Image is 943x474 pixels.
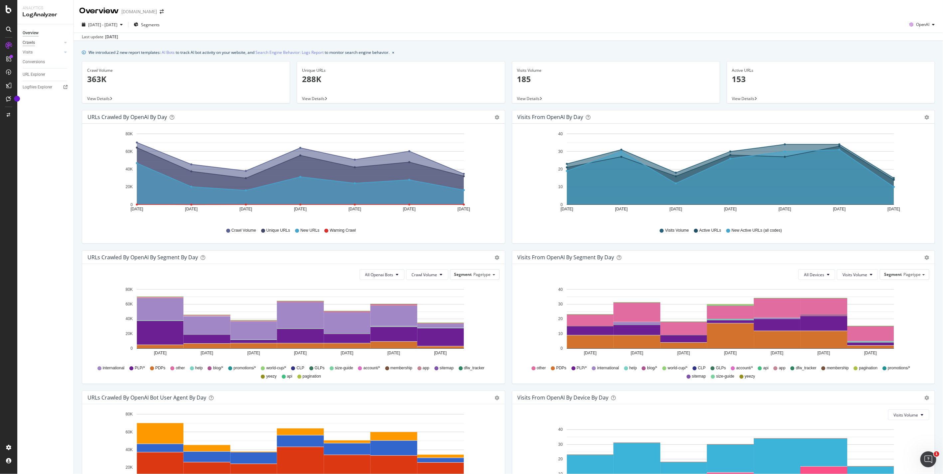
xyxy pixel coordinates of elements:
div: Overview [23,30,39,37]
text: [DATE] [864,351,877,355]
text: [DATE] [887,207,900,211]
div: gear [495,396,500,400]
span: Pagetype [903,272,921,277]
text: 80K [126,287,133,292]
text: 0 [130,346,133,351]
span: CLP [698,365,706,371]
a: Conversions [23,59,69,65]
span: blog/* [647,365,658,371]
text: 40K [126,447,133,452]
div: Visits From OpenAI By Device By Day [518,394,609,401]
text: 20K [126,331,133,336]
text: [DATE] [349,207,361,211]
text: 0 [130,202,133,207]
text: 10 [558,185,563,189]
div: Crawl Volume [87,67,285,73]
text: [DATE] [771,351,783,355]
div: gear [925,115,929,120]
div: gear [495,255,500,260]
text: 30 [558,302,563,306]
span: size-guide [335,365,353,371]
text: [DATE] [185,207,198,211]
div: URLs Crawled by OpenAI by day [87,114,167,120]
text: 30 [558,442,563,447]
span: dfw_tracker [464,365,485,371]
span: app [779,365,786,371]
div: URLs Crawled by OpenAI bot User Agent By Day [87,394,206,401]
text: 40 [558,287,563,292]
svg: A chart. [87,285,497,362]
span: View Details [732,96,755,101]
iframe: Intercom live chat [920,451,936,467]
text: [DATE] [458,207,470,211]
div: gear [495,115,500,120]
text: [DATE] [294,207,307,211]
div: gear [925,396,929,400]
button: OpenAI [907,19,938,30]
span: international [597,365,619,371]
div: URLs Crawled by OpenAI By Segment By Day [87,254,198,261]
text: [DATE] [670,207,682,211]
span: Warning Crawl [330,228,356,233]
text: 80K [126,132,133,136]
span: membership [827,365,849,371]
span: membership [391,365,412,371]
button: All Openai Bots [360,269,404,280]
button: Visits Volume [837,269,878,280]
text: [DATE] [615,207,628,211]
span: size-guide [716,374,734,379]
div: gear [925,255,929,260]
span: other [537,365,546,371]
text: 20K [126,465,133,470]
span: yeezy [745,374,755,379]
span: OpenAI [916,22,930,27]
div: Visits from OpenAI By Segment By Day [518,254,614,261]
text: 40 [558,427,563,432]
div: Visits [23,49,33,56]
div: Unique URLs [302,67,500,73]
svg: A chart. [87,129,497,221]
span: Segments [141,22,160,28]
text: [DATE] [247,351,260,355]
div: LogAnalyzer [23,11,68,19]
span: api [287,374,292,379]
span: PLP/* [135,365,145,371]
div: [DATE] [105,34,118,40]
span: GLPs [315,365,325,371]
text: [DATE] [584,351,596,355]
a: Visits [23,49,62,56]
a: Overview [23,30,69,37]
text: [DATE] [833,207,846,211]
div: Visits from OpenAI by day [518,114,583,120]
span: promotions/* [888,365,910,371]
a: Logfiles Explorer [23,84,69,91]
text: 60K [126,149,133,154]
span: Pagetype [474,272,491,277]
span: Segment [454,272,472,277]
p: 363K [87,73,285,85]
a: Search Engine Behavior: Logs Report [255,49,324,56]
text: 0 [560,346,563,351]
text: [DATE] [131,207,143,211]
span: View Details [517,96,540,101]
span: Visits Volume [843,272,867,278]
span: yeezy [266,374,276,379]
text: [DATE] [724,351,737,355]
span: promotions/* [234,365,256,371]
text: [DATE] [239,207,252,211]
div: arrow-right-arrow-left [160,9,164,14]
button: Segments [131,19,162,30]
span: app [423,365,429,371]
span: account/* [736,365,753,371]
div: Overview [79,5,119,17]
span: [DATE] - [DATE] [88,22,117,28]
text: 20 [558,167,563,172]
text: 40K [126,167,133,172]
span: All Devices [804,272,824,278]
span: Crawl Volume [232,228,256,233]
p: 153 [732,73,930,85]
span: Visits Volume [665,228,689,233]
div: info banner [82,49,935,56]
